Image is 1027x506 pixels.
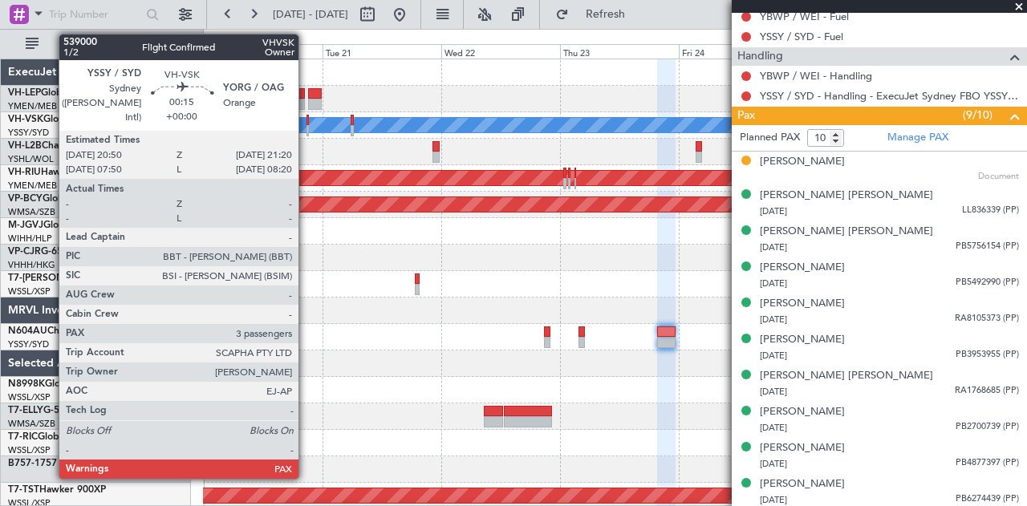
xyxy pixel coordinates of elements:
[273,7,348,22] span: [DATE] - [DATE]
[8,168,41,177] span: VH-RIU
[760,260,845,276] div: [PERSON_NAME]
[548,2,644,27] button: Refresh
[760,458,787,470] span: [DATE]
[8,221,98,230] a: M-JGVJGlobal 5000
[8,127,49,139] a: YSSY/SYD
[572,9,639,20] span: Refresh
[760,69,872,83] a: YBWP / WEI - Handling
[8,338,49,350] a: YSSY/SYD
[737,47,783,66] span: Handling
[760,386,787,398] span: [DATE]
[760,440,845,456] div: [PERSON_NAME]
[760,422,787,434] span: [DATE]
[956,420,1019,434] span: PB2700739 (PP)
[204,44,323,59] div: Mon 20
[978,170,1019,184] span: Document
[760,10,849,23] a: YBWP / WEI - Fuel
[8,88,41,98] span: VH-LEP
[956,456,1019,470] span: PB4877397 (PP)
[8,418,55,430] a: WMSA/SZB
[760,277,787,289] span: [DATE]
[42,38,169,50] span: All Aircraft
[8,194,43,204] span: VP-BCY
[760,350,787,362] span: [DATE]
[8,233,52,245] a: WIHH/HLP
[8,432,92,442] a: T7-RICGlobal 6000
[8,285,51,298] a: WSSL/XSP
[8,141,42,151] span: VH-L2B
[8,459,57,468] a: B757-1757
[8,391,51,403] a: WSSL/XSP
[49,2,141,26] input: Trip Number
[760,368,933,384] div: [PERSON_NAME] [PERSON_NAME]
[760,224,933,240] div: [PERSON_NAME] [PERSON_NAME]
[8,444,51,456] a: WSSL/XSP
[8,406,71,415] a: T7-ELLYG-550
[8,379,99,389] a: N8998KGlobal 6000
[679,44,798,59] div: Fri 24
[8,406,43,415] span: T7-ELLY
[8,326,116,336] a: N604AUChallenger 604
[760,205,787,217] span: [DATE]
[8,273,101,283] span: T7-[PERSON_NAME]
[8,206,55,218] a: WMSA/SZB
[760,476,845,492] div: [PERSON_NAME]
[887,130,948,146] a: Manage PAX
[8,115,132,124] a: VH-VSKGlobal Express XRS
[760,154,845,170] div: [PERSON_NAME]
[963,107,992,123] span: (9/10)
[956,348,1019,362] span: PB3953955 (PP)
[760,404,845,420] div: [PERSON_NAME]
[8,432,38,442] span: T7-RIC
[8,485,106,495] a: T7-TSTHawker 900XP
[8,153,54,165] a: YSHL/WOL
[760,30,843,43] a: YSSY / SYD - Fuel
[206,32,233,46] div: [DATE]
[760,89,1019,103] a: YSSY / SYD - Handling - ExecuJet Sydney FBO YSSY / SYD
[8,485,39,495] span: T7-TST
[8,259,55,271] a: VHHH/HKG
[323,44,441,59] div: Tue 21
[760,188,933,204] div: [PERSON_NAME] [PERSON_NAME]
[8,379,45,389] span: N8998K
[8,247,68,257] a: VP-CJRG-650
[760,241,787,253] span: [DATE]
[8,180,57,192] a: YMEN/MEB
[760,332,845,348] div: [PERSON_NAME]
[8,100,57,112] a: YMEN/MEB
[441,44,560,59] div: Wed 22
[760,296,845,312] div: [PERSON_NAME]
[740,130,800,146] label: Planned PAX
[8,88,95,98] a: VH-LEPGlobal 6000
[8,326,47,336] span: N604AU
[955,384,1019,398] span: RA1768685 (PP)
[962,204,1019,217] span: LL836339 (PP)
[955,312,1019,326] span: RA8105373 (PP)
[8,194,97,204] a: VP-BCYGlobal 5000
[8,168,108,177] a: VH-RIUHawker 800XP
[8,247,41,257] span: VP-CJR
[760,494,787,506] span: [DATE]
[8,221,43,230] span: M-JGVJ
[8,459,40,468] span: B757-1
[18,31,174,57] button: All Aircraft
[8,115,43,124] span: VH-VSK
[8,273,156,283] a: T7-[PERSON_NAME]Global 7500
[560,44,679,59] div: Thu 23
[760,314,787,326] span: [DATE]
[737,107,755,125] span: Pax
[956,276,1019,289] span: PB5492990 (PP)
[956,492,1019,506] span: PB6274439 (PP)
[956,240,1019,253] span: PB5756154 (PP)
[8,141,111,151] a: VH-L2BChallenger 604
